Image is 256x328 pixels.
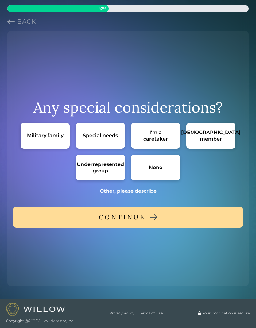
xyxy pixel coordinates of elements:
[149,164,162,171] div: None
[7,6,106,11] span: 42 %
[100,188,157,194] div: Other, please describe
[6,303,65,316] img: Willow logo
[33,98,223,117] div: Any special considerations?
[7,17,36,26] button: Previous question
[27,132,64,139] div: Military family
[202,311,250,316] span: Your information is secure
[83,132,118,139] div: Special needs
[139,311,163,316] a: Terms of Use
[77,161,124,174] div: Underrepresented group
[7,5,109,12] div: 42% complete
[99,212,145,223] div: CONTINUE
[6,318,74,323] span: Copyright @ 2025 Willow Network, Inc.
[181,129,241,142] div: [DEMOGRAPHIC_DATA] member
[137,129,174,142] div: I'm a caretaker
[109,311,134,316] a: Privacy Policy
[13,207,243,228] button: CONTINUE
[17,18,36,25] span: Back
